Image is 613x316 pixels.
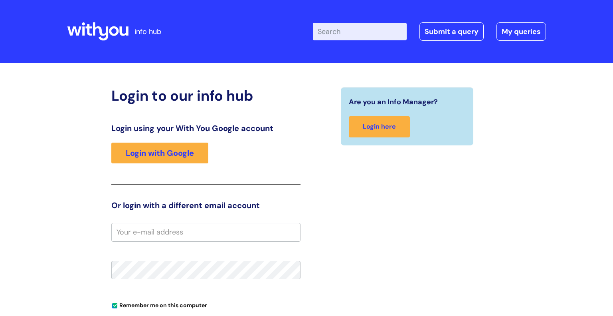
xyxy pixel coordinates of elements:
input: Search [313,23,407,40]
h3: Or login with a different email account [111,201,301,210]
label: Remember me on this computer [111,300,207,309]
span: Are you an Info Manager? [349,95,438,108]
p: info hub [134,25,161,38]
a: Login with Google [111,143,208,163]
a: My queries [496,22,546,41]
h2: Login to our info hub [111,87,301,104]
a: Login here [349,116,410,137]
h3: Login using your With You Google account [111,123,301,133]
div: You can uncheck this option if you're logging in from a shared device [111,298,301,311]
a: Submit a query [419,22,484,41]
input: Remember me on this computer [112,303,117,308]
input: Your e-mail address [111,223,301,241]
